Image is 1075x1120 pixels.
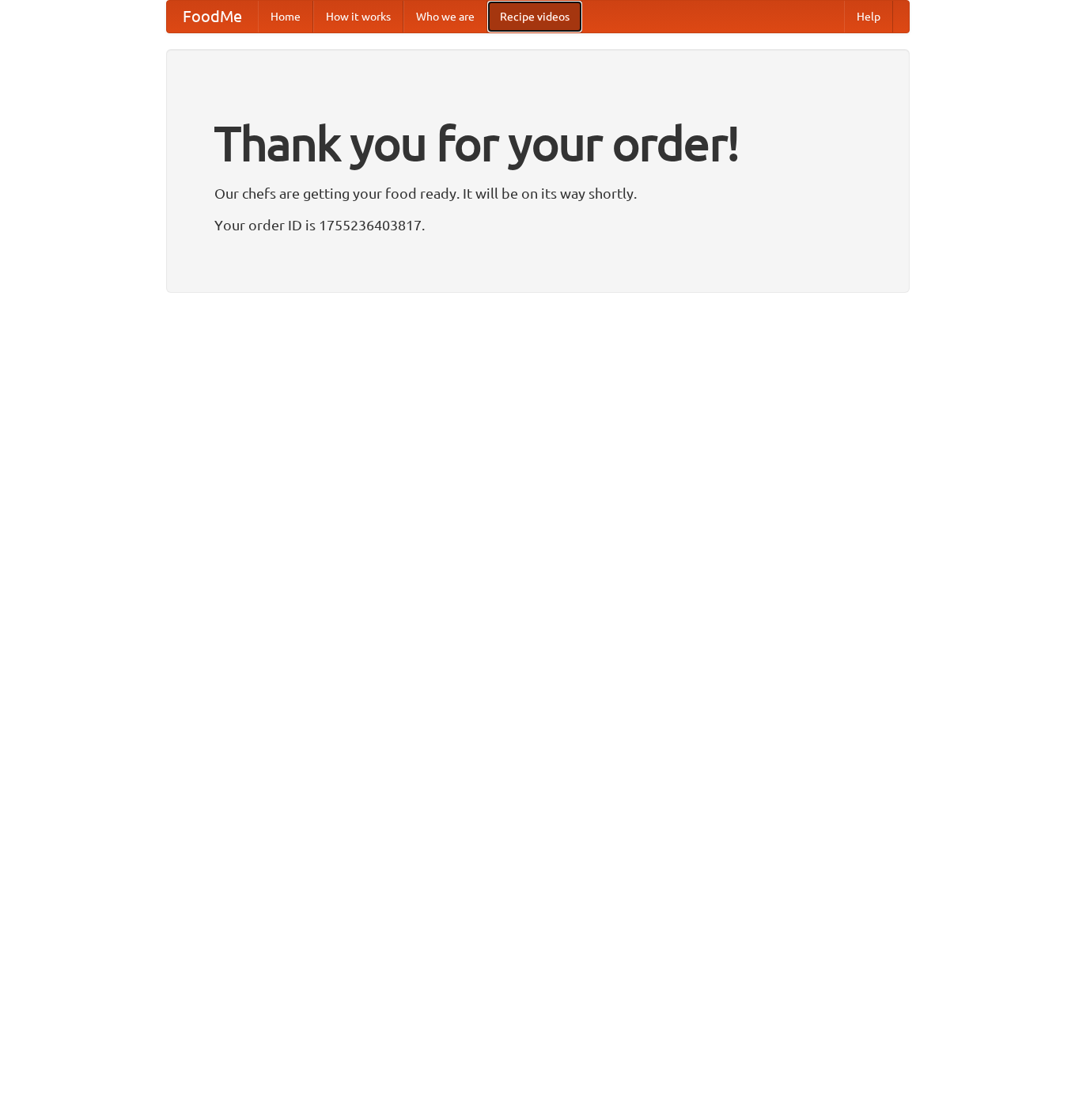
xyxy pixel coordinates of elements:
[844,1,893,32] a: Help
[214,181,861,205] p: Our chefs are getting your food ready. It will be on its way shortly.
[214,213,861,237] p: Your order ID is 1755236403817.
[487,1,582,32] a: Recipe videos
[403,1,487,32] a: Who we are
[258,1,313,32] a: Home
[313,1,403,32] a: How it works
[167,1,258,32] a: FoodMe
[214,105,861,181] h1: Thank you for your order!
